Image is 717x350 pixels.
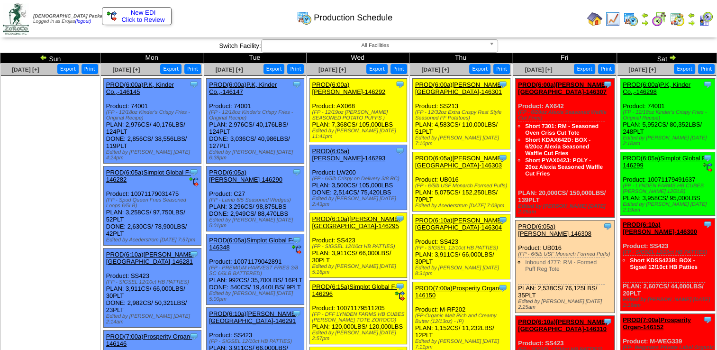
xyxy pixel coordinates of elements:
[395,282,405,291] img: Tooltip
[106,81,174,95] a: PROD(6:00a)P.K, Kinder Co.,-146145
[103,166,201,246] div: Product: 10071179031475 PLAN: 3,258CS / 97,750LBS / 52PLT DONE: 2,630CS / 78,900LBS / 42PLT
[106,251,194,265] a: PROD(6:10a)[PERSON_NAME][GEOGRAPHIC_DATA]-146281
[216,66,243,73] a: [DATE] [+]
[106,110,201,121] div: (FP - 12/18oz Kinder's Crispy Fries - Original Recipe)
[415,313,510,324] div: (FP-Organic Melt Rich and Creamy Butter (12/13oz) - IP)
[623,81,690,95] a: PROD(6:00a)P.K, Kinder Co.,-146298
[623,249,715,255] div: (FP - SIGSEL 12/10ct HB PATTIES)
[605,11,620,27] img: line_graph.gif
[688,19,695,27] img: arrowright.gif
[112,66,140,73] a: [DATE] [+]
[415,217,503,231] a: PROD(6:10a)[PERSON_NAME][GEOGRAPHIC_DATA]-146304
[525,137,590,157] a: Short KDAX642D: BOX - 6/20oz Alexia Seasoned Waffle Cut Fries
[292,245,301,254] img: ediSmall.gif
[415,183,510,189] div: (FP - 6/5lb USF Monarch Formed Puffs)
[395,214,405,223] img: Tooltip
[620,152,715,216] div: Product: 10071179491637 PLAN: 3,958CS / 95,000LBS
[209,265,304,276] div: (FP - PREMIUM HARVEST FRIES 3/8 SC 6/6LB BATTERED)
[318,66,346,73] a: [DATE] [+]
[415,265,510,276] div: Edited by [PERSON_NAME] [DATE] 8:31pm
[309,79,407,142] div: Product: AX068 PLAN: 7,368CS / 105,000LBS
[623,221,697,235] a: PROD(6:10a)[PERSON_NAME]-146300
[415,81,503,95] a: PROD(6:00a)[PERSON_NAME][GEOGRAPHIC_DATA]-146301
[623,202,715,213] div: Edited by [PERSON_NAME] [DATE] 2:19am
[620,219,715,311] div: Product: SS423 PLAN: 2,607CS / 44,000LBS / 20PLT
[395,291,405,301] img: ediSmall.gif
[525,259,597,272] a: Inbound 4777: RM - Formed Puff Reg Tote
[498,283,508,293] img: Tooltip
[263,64,285,74] button: Export
[628,66,656,73] span: [DATE] [+]
[525,123,599,136] a: Short 7301: RM - Seasoned Oven Criss Cut Tote
[412,152,510,212] div: Product: UB016 PLAN: 5,075CS / 152,250LBS / 70PLT
[518,81,608,95] a: PROD(6:00a)[PERSON_NAME][GEOGRAPHIC_DATA]-146307
[209,217,304,229] div: Edited by [PERSON_NAME] [DATE] 5:01pm
[312,215,400,230] a: PROD(6:10a)[PERSON_NAME][GEOGRAPHIC_DATA]-146295
[587,11,602,27] img: home.gif
[209,339,304,344] div: (FP - SIGSEL 12/10ct HB PATTIES)
[312,176,407,182] div: (FP - 6/5lb Crispy on Delivery 3/8 RC)
[518,299,614,310] div: Edited by [PERSON_NAME] [DATE] 2:25am
[209,237,294,251] a: PROD(6:05a)Simplot Global F-146348
[207,166,304,231] div: Product: C27 PLAN: 3,296CS / 98,875LBS DONE: 2,949CS / 88,470LBS
[415,155,503,169] a: PROD(6:05a)[PERSON_NAME][GEOGRAPHIC_DATA]-146303
[623,135,715,147] div: Edited by [PERSON_NAME] [DATE] 2:18am
[415,339,510,350] div: Edited by [PERSON_NAME] [DATE] 7:11pm
[107,9,166,23] a: New EDI Click to Review
[518,318,608,332] a: PROD(6:10a)[PERSON_NAME][GEOGRAPHIC_DATA]-146310
[623,155,708,169] a: PROD(6:05a)Simplot Global F-146299
[309,281,407,344] div: Product: 10071179511205 PLAN: 120,000LBS / 120,000LBS
[287,64,304,74] button: Print
[312,244,407,249] div: (FP - SIGSEL 12/10ct HB PATTIES)
[209,291,304,302] div: Edited by [PERSON_NAME] [DATE] 5:00pm
[292,309,301,318] img: Tooltip
[620,79,715,149] div: Product: 74001 PLAN: 5,952CS / 80,352LBS / 248PLT
[603,221,612,231] img: Tooltip
[312,196,407,207] div: Edited by [PERSON_NAME] [DATE] 2:43pm
[574,64,595,74] button: Export
[106,237,201,243] div: Edited by Acederstrom [DATE] 7:57pm
[209,81,277,95] a: PROD(6:00a)P.K, Kinder Co.,-146147
[184,64,201,74] button: Print
[623,183,715,194] div: (FP - LYNDEN FARMS HB CUBES [PERSON_NAME] 12/2LB)
[415,135,510,147] div: Edited by [PERSON_NAME] [DATE] 7:10pm
[703,220,712,229] img: Tooltip
[100,53,203,64] td: Mon
[512,53,617,64] td: Fri
[412,79,510,149] div: Product: SS213 PLAN: 4,583CS / 110,000LBS / 51PLT
[525,66,553,73] span: [DATE] [+]
[189,249,199,259] img: Tooltip
[312,312,407,323] div: (FP - DFF LYNDEN FARMS HB CUBES [PERSON_NAME] TOTE ZOROCO)
[312,283,397,297] a: PROD(6:15a)Simplot Global F-146296
[641,19,649,27] img: arrowright.gif
[525,157,603,177] a: Short PYAX042J: POLY - 20oz Alexia Seasoned Waffle Cut Fries
[209,149,304,161] div: Edited by [PERSON_NAME] [DATE] 6:38pm
[103,79,201,164] div: Product: 74001 PLAN: 2,976CS / 40,176LBS / 124PLT DONE: 2,856CS / 38,556LBS / 119PLT
[703,153,712,163] img: Tooltip
[106,149,201,161] div: Edited by [PERSON_NAME] [DATE] 4:24pm
[703,163,712,172] img: ediSmall.gif
[516,221,615,313] div: Product: UB016 PLAN: 2,538CS / 76,125LBS / 35PLT
[390,64,407,74] button: Print
[630,257,698,270] a: Short KDSS423B: BOX - Sigsel 12/10ct HB Patties
[518,110,614,121] div: (FP - 6/20oz Alexia Seasoned Waffle Cut Fries)
[518,203,614,215] div: Edited by [PERSON_NAME] [DATE] 2:25am
[415,203,510,209] div: Edited by Acederstrom [DATE] 7:09pm
[189,80,199,89] img: Tooltip
[107,11,117,21] img: ediSmall.gif
[498,215,508,225] img: Tooltip
[309,145,407,210] div: Product: LW200 PLAN: 3,500CS / 105,000LBS DONE: 2,514CS / 75,420LBS
[306,53,409,64] td: Wed
[189,177,199,186] img: ediSmall.gif
[57,64,79,74] button: Export
[703,80,712,89] img: Tooltip
[309,213,407,278] div: Product: SS423 PLAN: 3,911CS / 66,000LBS / 30PLT
[395,146,405,156] img: Tooltip
[415,245,510,251] div: (FP - SIGSEL 12/10ct HB PATTIES)
[107,16,166,23] span: Click to Review
[160,64,182,74] button: Export
[314,13,392,23] span: Production Schedule
[409,53,512,64] td: Thu
[395,80,405,89] img: Tooltip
